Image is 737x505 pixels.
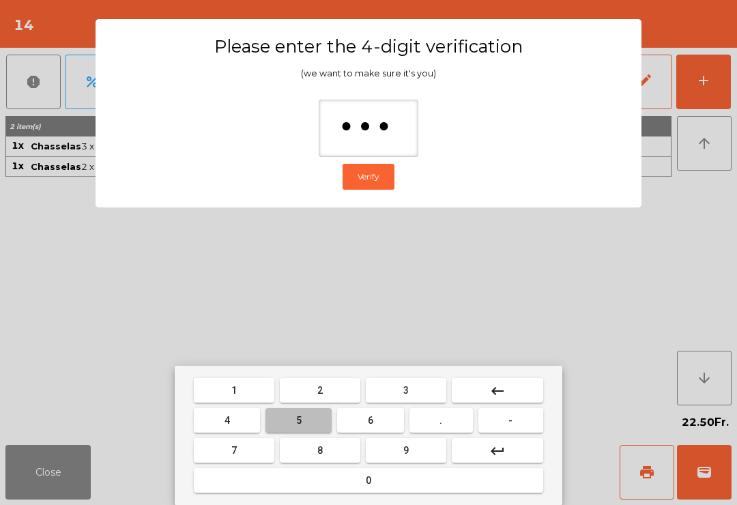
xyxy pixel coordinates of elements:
[317,445,323,456] span: 8
[403,445,409,456] span: 9
[489,443,506,459] mat-icon: keyboard_return
[343,164,394,190] button: Verify
[403,385,409,396] span: 3
[439,415,442,426] span: .
[122,35,615,57] h3: Please enter the 4-digit verification
[301,68,436,78] span: (we want to make sure it's you)
[366,475,371,486] span: 0
[231,385,237,396] span: 1
[508,415,512,426] span: -
[317,385,323,396] span: 2
[231,445,237,456] span: 7
[225,415,230,426] span: 4
[296,415,302,426] span: 5
[489,383,506,399] mat-icon: keyboard_backspace
[368,415,373,426] span: 6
